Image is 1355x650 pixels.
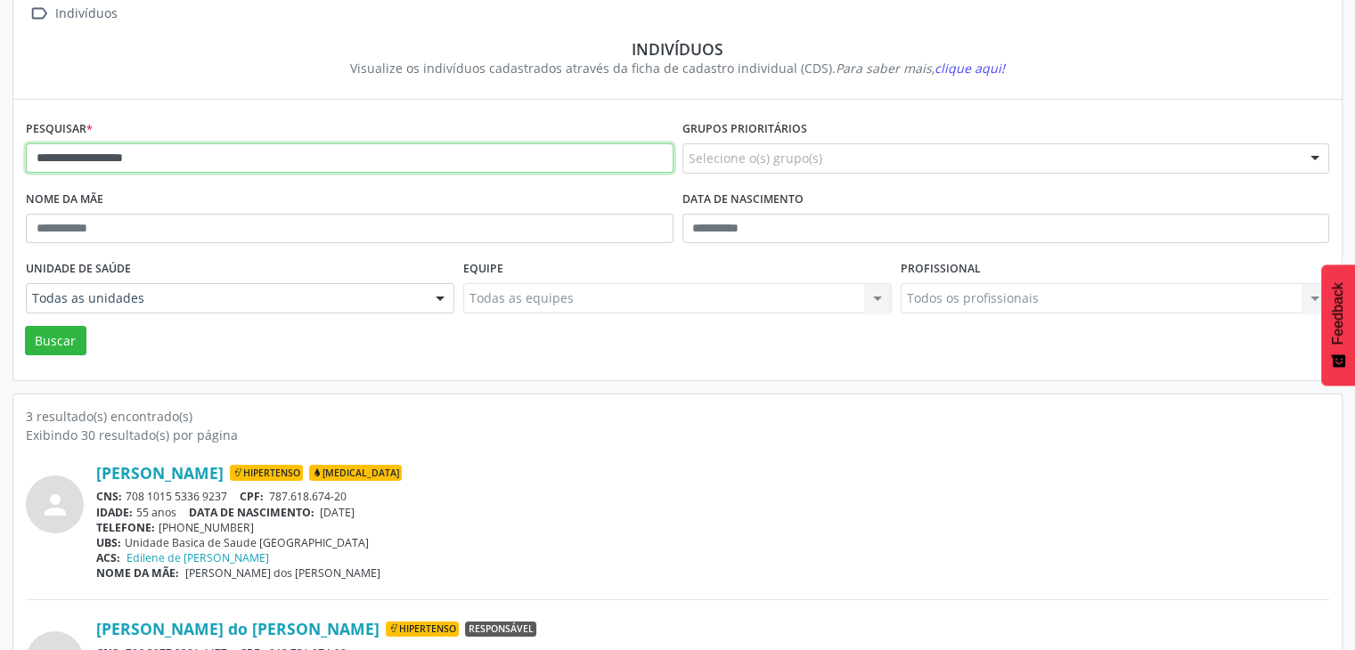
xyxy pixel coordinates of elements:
div: 708 1015 5336 9237 [96,489,1329,504]
div: Indivíduos [52,1,120,27]
label: Grupos prioritários [682,116,807,143]
span: clique aqui! [935,60,1005,77]
label: Equipe [463,256,503,283]
span: CPF: [240,489,264,504]
span: Responsável [465,622,536,638]
span: NOME DA MÃE: [96,565,179,581]
button: Buscar [25,326,86,356]
label: Nome da mãe [26,186,103,214]
span: Selecione o(s) grupo(s) [689,149,822,167]
i: Para saber mais, [836,60,1005,77]
div: [PHONE_NUMBER] [96,520,1329,535]
a: Edilene de [PERSON_NAME] [127,550,269,565]
div: Exibindo 30 resultado(s) por página [26,426,1329,444]
span: ACS: [96,550,120,565]
button: Feedback - Mostrar pesquisa [1321,264,1355,386]
span: UBS: [96,535,121,550]
span: Hipertenso [230,465,303,481]
label: Unidade de saúde [26,256,131,283]
label: Data de nascimento [682,186,804,214]
a: [PERSON_NAME] do [PERSON_NAME] [96,619,380,638]
span: [PERSON_NAME] dos [PERSON_NAME] [185,565,380,581]
div: Visualize os indivíduos cadastrados através da ficha de cadastro individual (CDS). [38,59,1317,77]
div: 3 resultado(s) encontrado(s) [26,407,1329,426]
span: Hipertenso [386,622,459,638]
span: [DATE] [320,505,355,520]
span: Todas as unidades [32,289,418,307]
span: Feedback [1330,282,1346,345]
i:  [26,1,52,27]
span: CNS: [96,489,122,504]
span: IDADE: [96,505,133,520]
div: Indivíduos [38,39,1317,59]
span: TELEFONE: [96,520,155,535]
i: person [39,489,71,521]
div: Unidade Basica de Saude [GEOGRAPHIC_DATA] [96,535,1329,550]
div: 55 anos [96,505,1329,520]
a:  Indivíduos [26,1,120,27]
span: [MEDICAL_DATA] [309,465,402,481]
a: [PERSON_NAME] [96,463,224,483]
label: Profissional [901,256,981,283]
span: DATA DE NASCIMENTO: [189,505,314,520]
span: 787.618.674-20 [269,489,347,504]
label: Pesquisar [26,116,93,143]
